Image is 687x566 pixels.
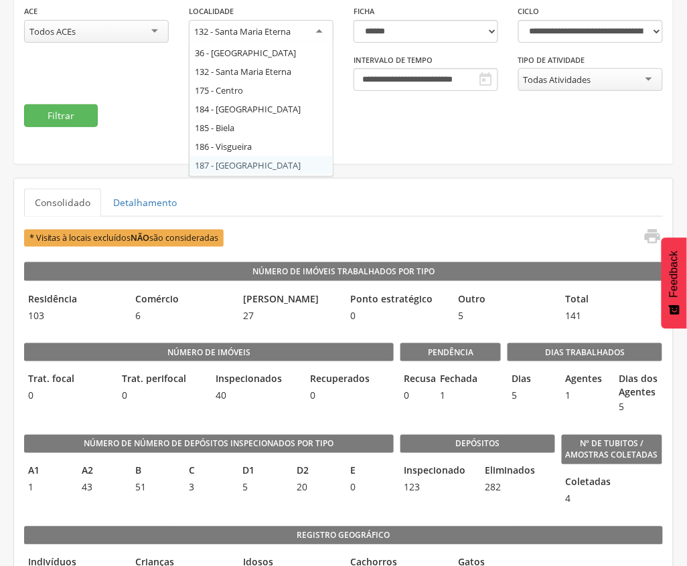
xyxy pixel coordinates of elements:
label: Localidade [189,6,234,17]
div: 184 - [GEOGRAPHIC_DATA] [189,100,333,118]
legend: Número de Número de Depósitos Inspecionados por Tipo [24,435,394,454]
div: 186 - Visgueira [189,137,333,156]
span: 4 [562,492,570,506]
label: ACE [24,6,37,17]
span: 103 [24,309,125,322]
span: 5 [615,401,662,414]
span: 43 [78,481,125,494]
legend: Residência [24,292,125,308]
span: 0 [24,389,111,403]
div: 36 - [GEOGRAPHIC_DATA] [189,43,333,62]
legend: Dias Trabalhados [508,343,662,362]
legend: Fechada [436,373,465,388]
legend: Outro [454,292,555,308]
span: 141 [562,309,663,322]
legend: Ponto estratégico [347,292,448,308]
legend: Inspecionados [212,373,299,388]
span: 5 [508,389,554,403]
legend: Registro geográfico [24,527,663,545]
div: 175 - Centro [189,81,333,100]
span: * Visitas à locais excluídos são consideradas [24,229,224,246]
span: 27 [239,309,340,322]
legend: Coletadas [562,476,570,491]
legend: Recusa [400,373,429,388]
span: 40 [212,389,299,403]
legend: Número de imóveis [24,343,394,362]
legend: Eliminados [481,464,554,480]
div: 188 - Farol [189,175,333,193]
span: 20 [293,481,339,494]
legend: Total [562,292,663,308]
span: 0 [346,481,393,494]
legend: Recuperados [306,373,393,388]
a: Detalhamento [102,189,187,217]
span: 0 [347,309,448,322]
button: Filtrar [24,104,98,127]
span: 1 [436,389,465,403]
label: Intervalo de Tempo [354,55,433,66]
legend: E [346,464,393,480]
span: 3 [185,481,232,494]
legend: Trat. perifocal [118,373,205,388]
legend: A2 [78,464,125,480]
span: 6 [132,309,233,322]
span: 123 [400,481,474,494]
legend: D2 [293,464,339,480]
legend: Depósitos [400,435,555,454]
span: 0 [118,389,205,403]
div: 185 - Biela [189,118,333,137]
legend: Número de Imóveis Trabalhados por Tipo [24,262,663,281]
legend: C [185,464,232,480]
span: 5 [454,309,555,322]
legend: D1 [239,464,286,480]
span: 1 [561,389,608,403]
div: 187 - [GEOGRAPHIC_DATA] [189,156,333,175]
a:  [635,227,662,249]
span: 5 [239,481,286,494]
legend: Dias dos Agentes [615,373,662,399]
legend: A1 [24,464,71,480]
span: 0 [400,389,429,403]
div: Todas Atividades [524,74,591,86]
div: 132 - Santa Maria Eterna [189,62,333,81]
legend: Dias [508,373,554,388]
label: Ficha [354,6,374,17]
legend: Nº de Tubitos / Amostras coletadas [562,435,663,465]
legend: Pendência [400,343,502,362]
b: NÃO [131,232,150,244]
div: Todos ACEs [29,25,76,37]
label: Ciclo [518,6,540,17]
legend: Agentes [561,373,608,388]
i:  [643,227,662,246]
span: Feedback [668,251,680,298]
label: Tipo de Atividade [518,55,585,66]
span: 51 [131,481,178,494]
a: Consolidado [24,189,101,217]
legend: Inspecionado [400,464,474,480]
legend: [PERSON_NAME] [239,292,340,308]
span: 282 [481,481,554,494]
span: 0 [306,389,393,403]
div: 132 - Santa Maria Eterna [194,25,291,37]
legend: B [131,464,178,480]
i:  [477,72,493,88]
span: 1 [24,481,71,494]
legend: Trat. focal [24,373,111,388]
legend: Comércio [132,292,233,308]
button: Feedback - Mostrar pesquisa [662,238,687,328]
